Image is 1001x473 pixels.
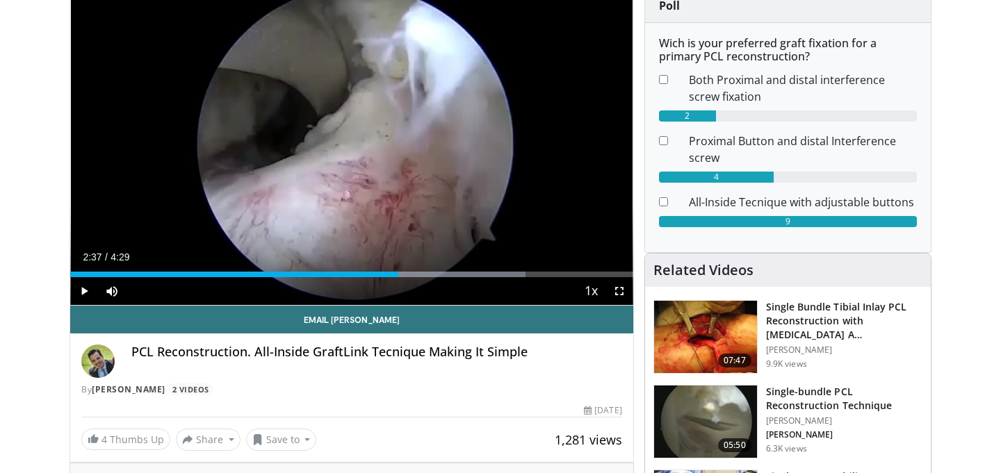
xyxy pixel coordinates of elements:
a: 2 Videos [168,383,213,395]
a: 05:50 Single-bundle PCL Reconstruction Technique [PERSON_NAME] [PERSON_NAME] 6.3K views [653,385,922,458]
span: 1,281 views [555,431,622,448]
p: [PERSON_NAME] [766,345,922,356]
button: Playback Rate [578,277,605,305]
span: 2:37 [83,251,101,263]
button: Mute [98,277,126,305]
button: Play [70,277,98,305]
p: [PERSON_NAME] [766,429,922,440]
h4: Related Videos [653,262,754,279]
a: [PERSON_NAME] [92,383,165,395]
img: Avatar [81,345,115,378]
div: 9 [659,216,917,227]
h4: PCL Reconstruction. All-Inside GraftLink Tecnique Making It Simple [131,345,622,360]
a: 4 Thumbs Up [81,429,170,450]
span: 4 [101,433,107,446]
h6: Wich is your preferred graft fixation for a primary PCL reconstruction? [659,37,917,63]
img: 10468_3.png.150x105_q85_crop-smart_upscale.jpg [654,301,757,373]
p: [PERSON_NAME] [766,415,922,426]
span: 07:47 [718,354,751,367]
button: Fullscreen [605,277,633,305]
button: Save to [246,429,317,451]
div: Progress Bar [70,272,633,277]
img: f3af6df1-8a85-45ed-8c5a-5abafe4891b9.150x105_q85_crop-smart_upscale.jpg [654,385,757,458]
p: 9.9K views [766,358,807,370]
button: Share [176,429,241,451]
span: 05:50 [718,438,751,452]
div: 2 [659,110,717,122]
p: 6.3K views [766,443,807,454]
h3: Single-bundle PCL Reconstruction Technique [766,385,922,413]
a: Email [PERSON_NAME] [70,306,633,333]
div: By [81,383,622,396]
a: 07:47 Single Bundle Tibial Inlay PCL Reconstruction with [MEDICAL_DATA] A… [PERSON_NAME] 9.9K views [653,300,922,374]
dd: All-Inside Tecnique with adjustable buttons [678,194,927,210]
div: [DATE] [584,404,621,417]
div: 4 [659,172,774,183]
h3: Single Bundle Tibial Inlay PCL Reconstruction with [MEDICAL_DATA] A… [766,300,922,342]
dd: Both Proximal and distal interference screw fixation [678,72,927,105]
span: 4:29 [111,251,129,263]
dd: Proximal Button and distal Interference screw [678,133,927,166]
span: / [105,251,108,263]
